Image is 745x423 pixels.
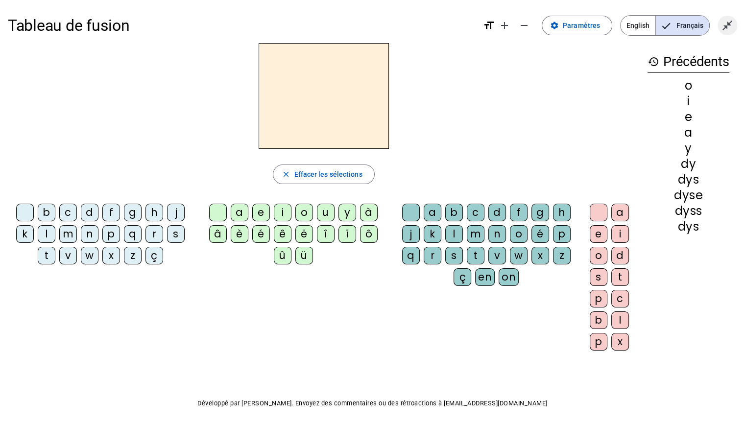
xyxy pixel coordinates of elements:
[294,168,362,180] span: Effacer les sélections
[59,225,77,243] div: m
[648,127,729,139] div: a
[38,247,55,264] div: t
[518,20,530,31] mat-icon: remove
[38,204,55,221] div: b
[295,204,313,221] div: o
[274,204,291,221] div: i
[620,15,710,36] mat-button-toggle-group: Language selection
[445,204,463,221] div: b
[611,225,629,243] div: i
[550,21,559,30] mat-icon: settings
[648,142,729,154] div: y
[531,247,549,264] div: x
[102,247,120,264] div: x
[467,225,484,243] div: m
[483,20,495,31] mat-icon: format_size
[611,290,629,307] div: c
[648,80,729,92] div: o
[648,158,729,170] div: dy
[281,170,290,179] mat-icon: close
[360,204,378,221] div: à
[317,204,335,221] div: u
[648,56,659,68] mat-icon: history
[273,164,374,184] button: Effacer les sélections
[295,225,313,243] div: ë
[167,225,185,243] div: s
[274,225,291,243] div: ê
[621,16,655,35] span: English
[510,204,528,221] div: f
[611,333,629,351] div: x
[402,247,420,264] div: q
[145,204,163,221] div: h
[590,311,607,329] div: b
[209,225,227,243] div: â
[81,204,98,221] div: d
[424,247,441,264] div: r
[495,16,514,35] button: Augmenter la taille de la police
[274,247,291,264] div: û
[656,16,709,35] span: Français
[648,189,729,201] div: dyse
[38,225,55,243] div: l
[611,247,629,264] div: d
[590,225,607,243] div: e
[16,225,34,243] div: k
[145,225,163,243] div: r
[563,20,600,31] span: Paramètres
[718,16,737,35] button: Quitter le plein écran
[611,268,629,286] div: t
[424,204,441,221] div: a
[611,204,629,221] div: a
[124,247,142,264] div: z
[231,204,248,221] div: a
[510,225,528,243] div: o
[553,204,571,221] div: h
[648,205,729,217] div: dyss
[124,204,142,221] div: g
[648,111,729,123] div: e
[424,225,441,243] div: k
[531,204,549,221] div: g
[252,204,270,221] div: e
[81,247,98,264] div: w
[475,268,495,286] div: en
[467,204,484,221] div: c
[360,225,378,243] div: ô
[59,204,77,221] div: c
[611,311,629,329] div: l
[648,174,729,186] div: dys
[81,225,98,243] div: n
[488,225,506,243] div: n
[467,247,484,264] div: t
[648,221,729,233] div: dys
[514,16,534,35] button: Diminuer la taille de la police
[488,247,506,264] div: v
[553,247,571,264] div: z
[553,225,571,243] div: p
[590,333,607,351] div: p
[531,225,549,243] div: é
[648,51,729,73] h3: Précédents
[338,204,356,221] div: y
[59,247,77,264] div: v
[338,225,356,243] div: ï
[124,225,142,243] div: q
[590,247,607,264] div: o
[445,247,463,264] div: s
[454,268,471,286] div: ç
[542,16,612,35] button: Paramètres
[8,398,737,409] p: Développé par [PERSON_NAME]. Envoyez des commentaires ou des rétroactions à [EMAIL_ADDRESS][DOMAI...
[252,225,270,243] div: é
[510,247,528,264] div: w
[499,268,519,286] div: on
[590,268,607,286] div: s
[488,204,506,221] div: d
[402,225,420,243] div: j
[295,247,313,264] div: ü
[8,10,475,41] h1: Tableau de fusion
[145,247,163,264] div: ç
[445,225,463,243] div: l
[590,290,607,307] div: p
[102,225,120,243] div: p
